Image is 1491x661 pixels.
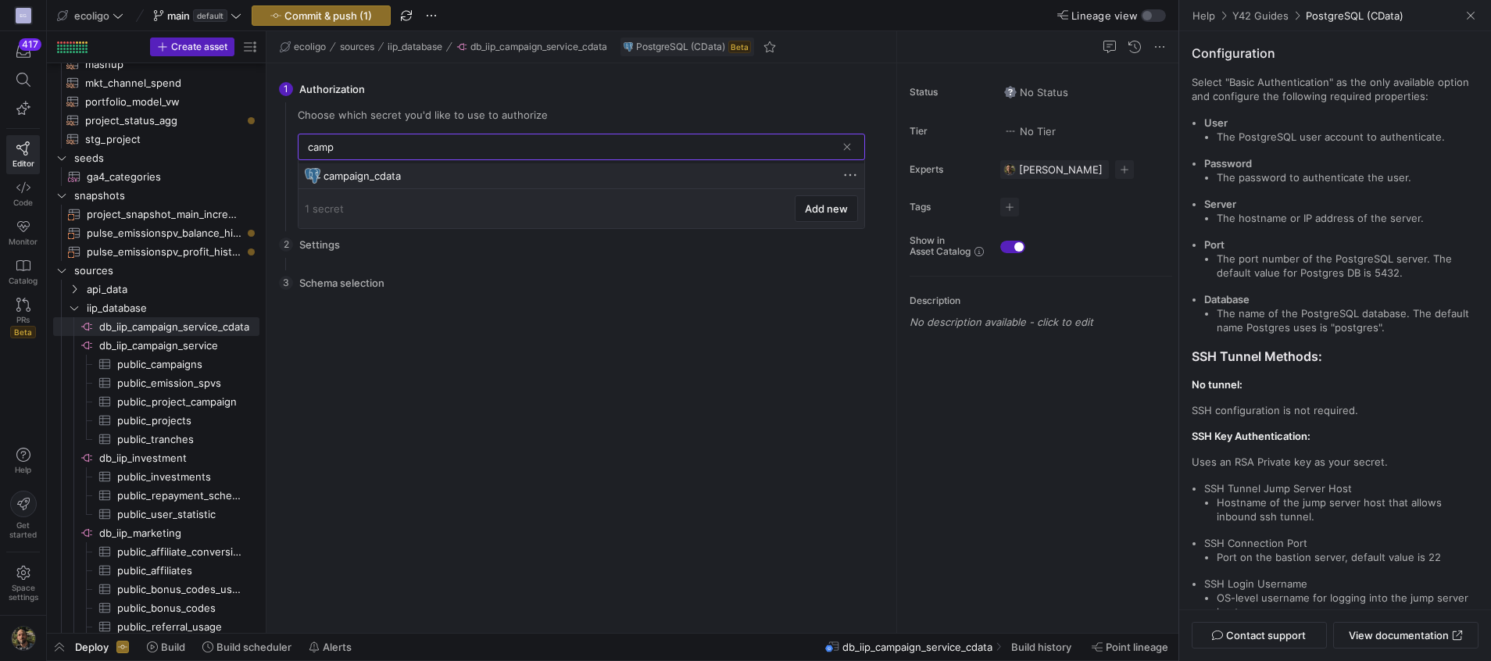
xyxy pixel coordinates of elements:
div: Press SPACE to select this row. [53,280,259,298]
span: public_investments​​​​​​​​​ [117,468,241,486]
div: Press SPACE to select this row. [53,523,259,542]
span: Build [161,641,185,653]
button: db_iip_campaign_service_cdata [452,38,611,56]
span: No Status [1004,86,1068,98]
span: PostgreSQL (CData) [636,41,725,52]
a: pulse_emissionspv_balance_historical​​​​​​​ [53,223,259,242]
span: public_affiliates​​​​​​​​​ [117,562,241,580]
span: project_status_agg​​​​​​​​​​ [85,112,241,130]
span: No Tier [1004,125,1056,138]
span: sources [74,262,257,280]
span: public_tranches​​​​​​​​​ [117,431,241,448]
img: No status [1004,86,1017,98]
p: Uses an RSA Private key as your secret. [1192,455,1478,469]
span: Point lineage [1106,641,1168,653]
span: public_bonus_codes​​​​​​​​​ [117,599,241,617]
div: Press SPACE to select this row. [53,130,259,148]
b: Database [1204,293,1250,305]
div: Press SPACE to select this row. [53,580,259,598]
span: Experts [910,164,988,175]
span: main [167,9,190,22]
p: The PostgreSQL user account to authenticate. [1217,130,1478,144]
span: Tags [910,202,988,213]
span: pulse_emissionspv_profit_historical​​​​​​​ [87,243,241,261]
button: Build [140,634,192,660]
a: pulse_emissionspv_profit_historical​​​​​​​ [53,242,259,261]
span: db_iip_campaign_service​​​​​​​​ [99,337,257,355]
span: public_user_statistic​​​​​​​​​ [117,506,241,523]
img: campaign_cdata [305,168,320,184]
a: public_tranches​​​​​​​​​ [53,430,259,448]
button: Create asset [150,38,234,56]
span: api_data [87,280,257,298]
div: Choose which secret you'd like to use to authorize [298,109,865,121]
span: iip_database [388,41,442,52]
p: The port number of the PostgreSQL server. The default value for Postgres DB is 5432. [1217,252,1478,280]
button: Getstarted [6,484,40,545]
span: Catalog [9,276,38,285]
button: Build history [1004,634,1082,660]
span: db_iip_investment​​​​​​​​ [99,449,257,467]
div: Press SPACE to select this row. [53,261,259,280]
button: Add new [795,195,858,222]
span: public_affiliate_conversions​​​​​​​​​ [117,543,241,561]
img: No tier [1004,125,1017,138]
span: public_bonus_codes_usage​​​​​​​​​ [117,581,241,598]
a: public_affiliate_conversions​​​​​​​​​ [53,542,259,561]
p: The hostname or IP address of the server. [1217,211,1478,225]
a: ga4_categories​​​​​​ [53,167,259,186]
span: Build history [1011,641,1071,653]
p: SSH Connection Port [1204,536,1478,550]
span: project_snapshot_main_incremental​​​​​​​ [87,205,241,223]
img: undefined [624,42,633,52]
button: No statusNo Status [1000,82,1072,102]
div: Press SPACE to select this row. [53,392,259,411]
a: public_bonus_codes_usage​​​​​​​​​ [53,580,259,598]
span: public_projects​​​​​​​​​ [117,412,241,430]
button: Help [6,441,40,481]
a: public_projects​​​​​​​​​ [53,411,259,430]
span: sources [340,41,374,52]
button: Build scheduler [195,634,299,660]
div: Press SPACE to select this row. [53,486,259,505]
span: 1 secret [305,202,344,215]
div: Press SPACE to select this row. [53,505,259,523]
span: portfolio_model_vw​​​​​​​​​​ [85,93,241,111]
div: Press SPACE to select this row. [53,467,259,486]
a: mkt_channel_spend​​​​​​​​​​ [53,73,259,92]
div: Press SPACE to select this row. [53,430,259,448]
button: sources [336,38,378,56]
span: ecoligo [74,9,109,22]
div: Press SPACE to select this row. [53,223,259,242]
span: [PERSON_NAME] [1019,163,1103,176]
span: Editor [13,159,34,168]
span: PRs [16,315,30,324]
div: 417 [19,38,41,51]
p: Description [910,295,1172,306]
div: Press SPACE to select this row. [53,542,259,561]
button: maindefault [149,5,245,26]
h2: Configuration [1192,44,1478,63]
a: public_investments​​​​​​​​​ [53,467,259,486]
b: User [1204,116,1228,129]
button: https://storage.googleapis.com/y42-prod-data-exchange/images/7e7RzXvUWcEhWhf8BYUbRCghczaQk4zBh2Nv... [6,622,40,655]
a: public_affiliates​​​​​​​​​ [53,561,259,580]
button: Commit & push (1) [252,5,391,26]
a: db_iip_investment​​​​​​​​ [53,448,259,467]
a: mashup​​​​​​​​​​ [53,55,259,73]
a: public_referral_usage​​​​​​​​​ [53,617,259,636]
a: public_emission_spvs​​​​​​​​​ [53,373,259,392]
span: Alerts [323,641,352,653]
p: SSH configuration is not required. [1192,403,1478,417]
div: EG [16,8,31,23]
p: Port on the bastion server, default value is 22 [1217,550,1478,564]
b: SSH Tunnel Methods: [1192,348,1322,364]
span: Status [910,87,988,98]
button: 417 [6,38,40,66]
p: No description available - click to edit [910,316,1172,328]
span: db_iip_campaign_service_cdata [842,641,992,653]
span: db_iip_marketing​​​​​​​​ [99,524,257,542]
a: public_project_campaign​​​​​​​​​ [53,392,259,411]
div: Press SPACE to select this row. [53,298,259,317]
a: View documentation [1333,622,1478,648]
